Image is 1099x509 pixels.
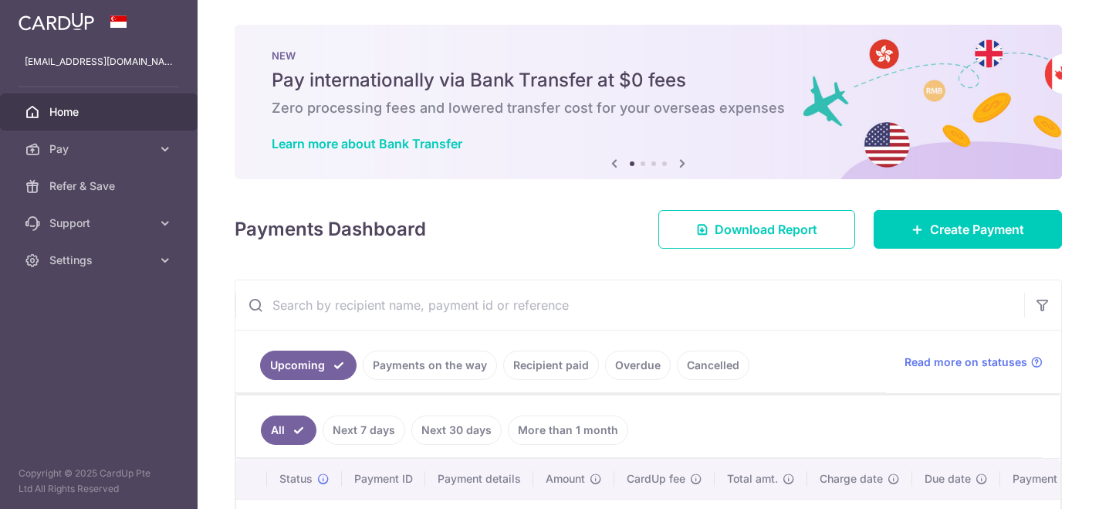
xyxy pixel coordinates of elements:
[279,471,313,487] span: Status
[363,351,497,380] a: Payments on the way
[820,471,883,487] span: Charge date
[627,471,685,487] span: CardUp fee
[715,220,817,239] span: Download Report
[727,471,778,487] span: Total amt.
[235,215,426,243] h4: Payments Dashboard
[905,355,1043,370] a: Read more on statuses
[503,351,599,380] a: Recipient paid
[605,351,671,380] a: Overdue
[658,210,855,249] a: Download Report
[19,12,94,31] img: CardUp
[49,104,151,120] span: Home
[49,215,151,231] span: Support
[235,280,1024,330] input: Search by recipient name, payment id or reference
[272,68,1025,93] h5: Pay internationally via Bank Transfer at $0 fees
[342,459,425,499] th: Payment ID
[261,416,316,445] a: All
[49,253,151,268] span: Settings
[235,25,1062,179] img: Bank transfer banner
[508,416,628,445] a: More than 1 month
[425,459,533,499] th: Payment details
[323,416,405,445] a: Next 7 days
[677,351,749,380] a: Cancelled
[272,99,1025,117] h6: Zero processing fees and lowered transfer cost for your overseas expenses
[272,136,462,151] a: Learn more about Bank Transfer
[925,471,971,487] span: Due date
[546,471,585,487] span: Amount
[905,355,1027,370] span: Read more on statuses
[49,178,151,194] span: Refer & Save
[272,49,1025,62] p: NEW
[930,220,1024,239] span: Create Payment
[260,351,357,380] a: Upcoming
[25,54,173,70] p: [EMAIL_ADDRESS][DOMAIN_NAME]
[411,416,502,445] a: Next 30 days
[49,141,151,157] span: Pay
[874,210,1062,249] a: Create Payment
